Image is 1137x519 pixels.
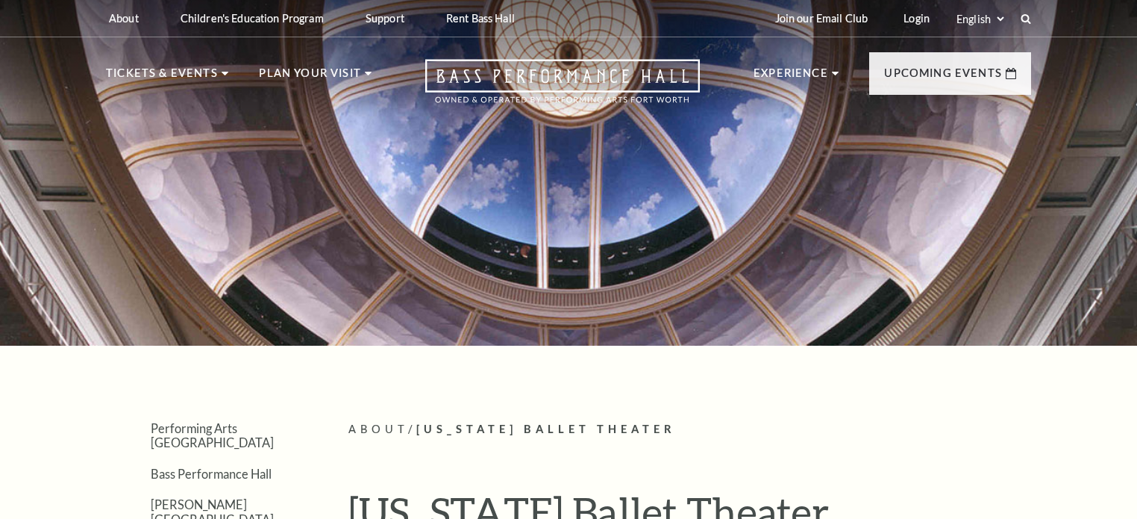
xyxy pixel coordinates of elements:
[348,423,408,435] span: About
[754,64,828,91] p: Experience
[416,423,676,435] span: [US_STATE] Ballet Theater
[446,12,515,25] p: Rent Bass Hall
[106,64,218,91] p: Tickets & Events
[151,421,274,450] a: Performing Arts [GEOGRAPHIC_DATA]
[366,12,404,25] p: Support
[348,420,1031,439] p: /
[884,64,1002,91] p: Upcoming Events
[953,12,1006,26] select: Select:
[151,467,272,481] a: Bass Performance Hall
[181,12,324,25] p: Children's Education Program
[109,12,139,25] p: About
[259,64,361,91] p: Plan Your Visit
